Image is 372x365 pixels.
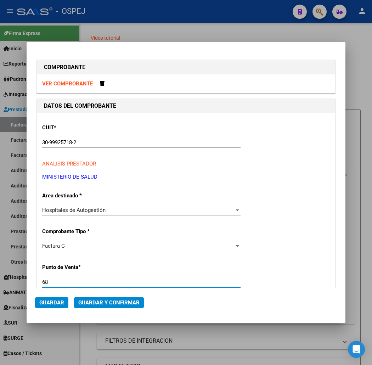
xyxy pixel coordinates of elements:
[42,243,65,249] span: Factura C
[35,297,68,308] button: Guardar
[348,341,365,358] div: Open Intercom Messenger
[42,207,106,213] span: Hospitales de Autogestión
[42,161,96,167] span: ANALISIS PRESTADOR
[44,102,116,109] strong: DATOS DEL COMPROBANTE
[44,64,85,71] strong: COMPROBANTE
[78,299,140,306] span: Guardar y Confirmar
[42,80,93,87] a: VER COMPROBANTE
[74,297,144,308] button: Guardar y Confirmar
[42,228,129,236] p: Comprobante Tipo *
[39,299,64,306] span: Guardar
[42,173,330,181] p: MINISTERIO DE SALUD
[42,124,129,132] p: CUIT
[42,192,129,200] p: Area destinado *
[42,263,129,271] p: Punto de Venta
